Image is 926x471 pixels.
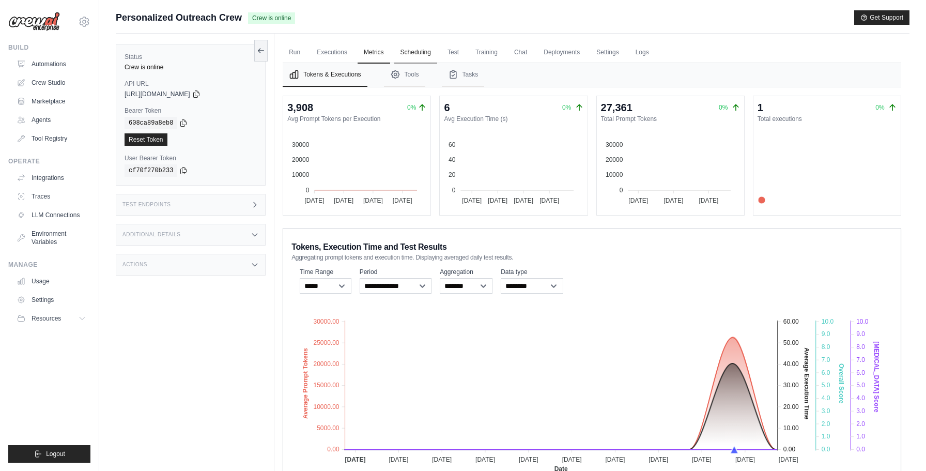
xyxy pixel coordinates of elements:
[619,187,623,194] tspan: 0
[758,100,763,115] div: 1
[663,197,683,204] tspan: [DATE]
[475,456,495,463] tspan: [DATE]
[12,207,90,223] a: LLM Connections
[856,433,865,440] tspan: 1.0
[302,348,310,419] text: Average Prompt Tokens
[125,53,257,61] label: Status
[519,456,538,463] tspan: [DATE]
[444,115,583,123] dt: Avg Execution Time (s)
[292,141,310,148] tspan: 30000
[469,42,504,64] a: Training
[822,420,830,428] tspan: 2.0
[444,100,450,115] div: 6
[122,262,147,268] h3: Actions
[537,42,586,64] a: Deployments
[508,42,533,64] a: Chat
[735,456,755,463] tspan: [DATE]
[606,141,623,148] tspan: 30000
[314,318,339,325] tspan: 30000.00
[12,56,90,72] a: Automations
[334,197,353,204] tspan: [DATE]
[248,12,295,24] span: Crew is online
[116,10,242,25] span: Personalized Outreach Crew
[291,253,513,262] span: Aggregating prompt tokens and execution time. Displaying averaged daily test results.
[327,446,339,453] tspan: 0.00
[12,74,90,91] a: Crew Studio
[783,424,799,432] tspan: 10.00
[856,330,865,338] tspan: 9.0
[12,292,90,308] a: Settings
[283,63,901,87] nav: Tabs
[601,100,632,115] div: 27,361
[12,188,90,205] a: Traces
[384,63,425,87] button: Tools
[873,341,880,413] text: [MEDICAL_DATA] Score
[803,347,810,419] text: Average Execution Time
[305,197,325,204] tspan: [DATE]
[407,103,416,112] span: 0%
[311,42,353,64] a: Executions
[856,369,865,376] tspan: 6.0
[12,225,90,250] a: Environment Variables
[628,197,648,204] tspan: [DATE]
[122,232,180,238] h3: Additional Details
[287,115,426,123] dt: Avg Prompt Tokens per Execution
[8,445,90,463] button: Logout
[838,363,845,404] text: Overall Score
[822,356,830,363] tspan: 7.0
[758,115,897,123] dt: Total executions
[122,202,171,208] h3: Test Endpoints
[649,456,669,463] tspan: [DATE]
[300,268,351,276] label: Time Range
[317,424,339,432] tspan: 5000.00
[606,156,623,163] tspan: 20000
[856,394,865,402] tspan: 4.0
[345,456,366,463] tspan: [DATE]
[8,12,60,32] img: Logo
[779,456,798,463] tspan: [DATE]
[699,197,718,204] tspan: [DATE]
[8,261,90,269] div: Manage
[125,107,257,115] label: Bearer Token
[856,407,865,415] tspan: 3.0
[856,356,865,363] tspan: 7.0
[856,318,869,325] tspan: 10.0
[449,171,456,178] tspan: 20
[394,42,437,64] a: Scheduling
[562,104,571,111] span: 0%
[125,133,167,146] a: Reset Token
[12,112,90,128] a: Agents
[363,197,383,204] tspan: [DATE]
[822,433,830,440] tspan: 1.0
[125,154,257,162] label: User Bearer Token
[12,273,90,290] a: Usage
[314,382,339,389] tspan: 15000.00
[125,80,257,88] label: API URL
[32,314,61,323] span: Resources
[306,187,310,194] tspan: 0
[12,130,90,147] a: Tool Registry
[488,197,508,204] tspan: [DATE]
[12,310,90,327] button: Resources
[783,339,799,346] tspan: 50.00
[822,330,830,338] tspan: 9.0
[856,343,865,351] tspan: 8.0
[292,171,310,178] tspan: 10000
[389,456,409,463] tspan: [DATE]
[452,187,456,194] tspan: 0
[822,369,830,376] tspan: 6.0
[283,42,306,64] a: Run
[12,93,90,110] a: Marketplace
[46,450,65,458] span: Logout
[822,343,830,351] tspan: 8.0
[291,241,447,253] span: Tokens, Execution Time and Test Results
[783,403,799,411] tspan: 20.00
[360,268,432,276] label: Period
[601,115,740,123] dt: Total Prompt Tokens
[854,10,909,25] button: Get Support
[125,63,257,71] div: Crew is online
[822,382,830,389] tspan: 5.0
[8,43,90,52] div: Build
[125,90,190,98] span: [URL][DOMAIN_NAME]
[606,456,625,463] tspan: [DATE]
